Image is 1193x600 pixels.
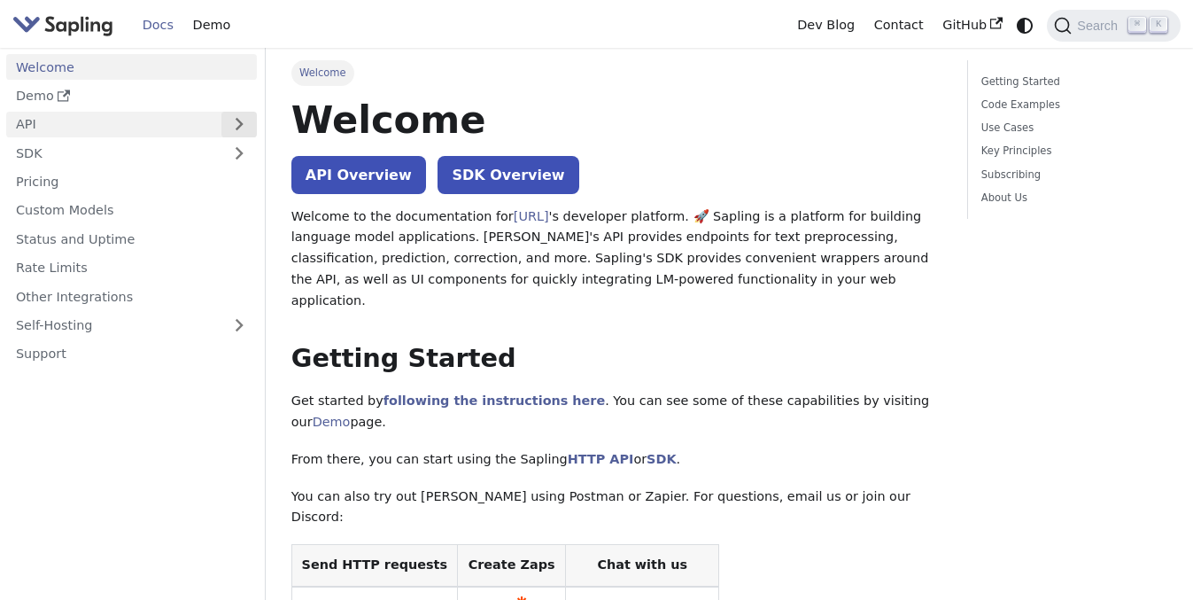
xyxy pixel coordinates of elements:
[514,209,549,223] a: [URL]
[291,60,942,85] nav: Breadcrumbs
[6,140,221,166] a: SDK
[291,156,426,194] a: API Overview
[291,96,942,144] h1: Welcome
[291,343,942,375] h2: Getting Started
[1128,17,1146,33] kbd: ⌘
[438,156,578,194] a: SDK Overview
[933,12,1011,39] a: GitHub
[568,452,634,466] a: HTTP API
[6,341,257,367] a: Support
[291,545,457,587] th: Send HTTP requests
[221,140,257,166] button: Expand sidebar category 'SDK'
[1072,19,1128,33] span: Search
[313,415,351,429] a: Demo
[183,12,240,39] a: Demo
[291,449,942,471] p: From there, you can start using the Sapling or .
[6,83,257,109] a: Demo
[981,74,1161,90] a: Getting Started
[864,12,933,39] a: Contact
[6,112,221,137] a: API
[566,545,719,587] th: Chat with us
[6,226,257,252] a: Status and Uptime
[291,391,942,433] p: Get started by . You can see some of these capabilities by visiting our page.
[12,12,113,38] img: Sapling.ai
[6,169,257,195] a: Pricing
[12,12,120,38] a: Sapling.ai
[383,394,605,408] a: following the instructions here
[1012,12,1038,38] button: Switch between dark and light mode (currently system mode)
[6,198,257,223] a: Custom Models
[981,97,1161,113] a: Code Examples
[221,112,257,137] button: Expand sidebar category 'API'
[457,545,566,587] th: Create Zaps
[981,120,1161,136] a: Use Cases
[647,452,676,466] a: SDK
[291,206,942,312] p: Welcome to the documentation for 's developer platform. 🚀 Sapling is a platform for building lang...
[6,54,257,80] a: Welcome
[981,167,1161,183] a: Subscribing
[6,313,257,339] a: Self-Hosting
[6,284,257,309] a: Other Integrations
[981,143,1161,160] a: Key Principles
[1047,10,1180,42] button: Search (Command+K)
[291,487,942,529] p: You can also try out [PERSON_NAME] using Postman or Zapier. For questions, email us or join our D...
[1150,17,1167,33] kbd: K
[291,60,354,85] span: Welcome
[6,255,257,281] a: Rate Limits
[787,12,864,39] a: Dev Blog
[981,190,1161,206] a: About Us
[133,12,183,39] a: Docs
